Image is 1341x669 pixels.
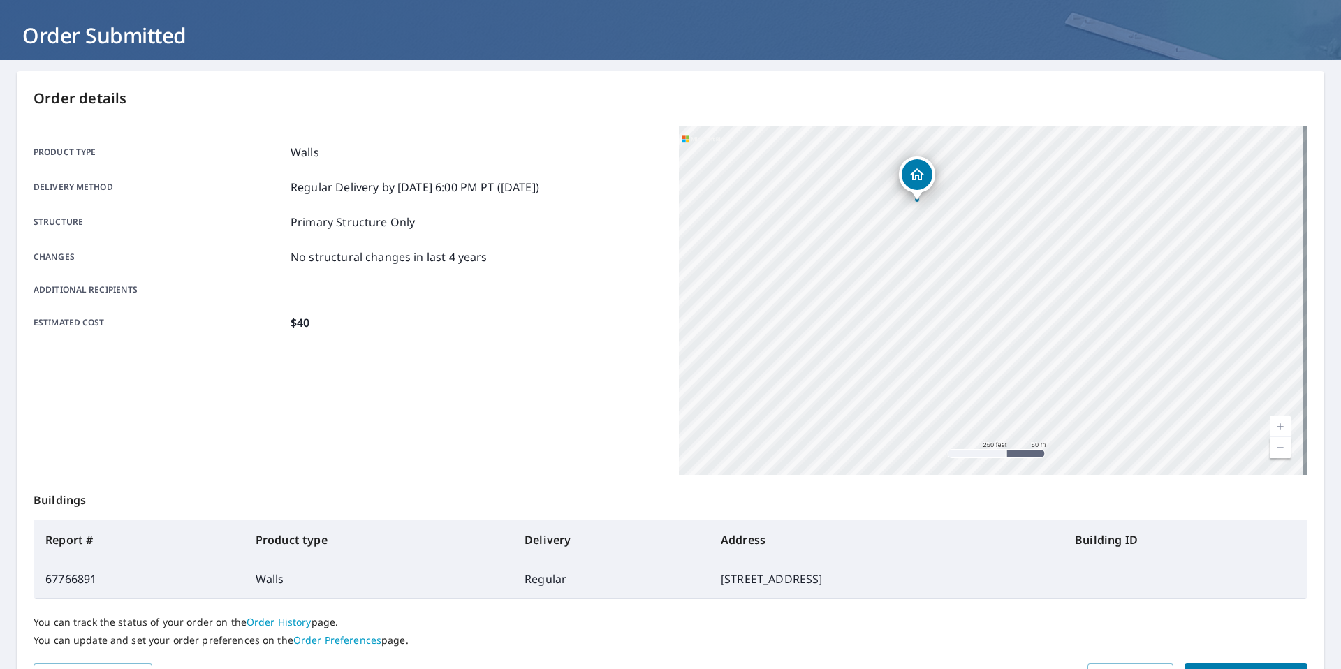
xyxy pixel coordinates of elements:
a: Order History [247,615,312,628]
td: Walls [244,559,513,598]
p: Regular Delivery by [DATE] 6:00 PM PT ([DATE]) [291,179,539,196]
td: [STREET_ADDRESS] [710,559,1064,598]
p: Primary Structure Only [291,214,415,230]
p: Changes [34,249,285,265]
p: Estimated cost [34,314,285,331]
th: Report # [34,520,244,559]
p: Order details [34,88,1307,109]
th: Delivery [513,520,710,559]
p: Walls [291,144,319,161]
p: No structural changes in last 4 years [291,249,488,265]
h1: Order Submitted [17,21,1324,50]
p: You can track the status of your order on the page. [34,616,1307,628]
p: Product type [34,144,285,161]
p: $40 [291,314,309,331]
th: Building ID [1064,520,1307,559]
td: 67766891 [34,559,244,598]
p: Buildings [34,475,1307,520]
p: Additional recipients [34,284,285,296]
div: Dropped pin, building 1, Residential property, 1013 N 15th St Clarksburg, WV 26301 [899,156,935,200]
a: Current Level 17, Zoom In [1270,416,1291,437]
th: Address [710,520,1064,559]
th: Product type [244,520,513,559]
p: Structure [34,214,285,230]
a: Order Preferences [293,633,381,647]
p: You can update and set your order preferences on the page. [34,634,1307,647]
p: Delivery method [34,179,285,196]
a: Current Level 17, Zoom Out [1270,437,1291,458]
td: Regular [513,559,710,598]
